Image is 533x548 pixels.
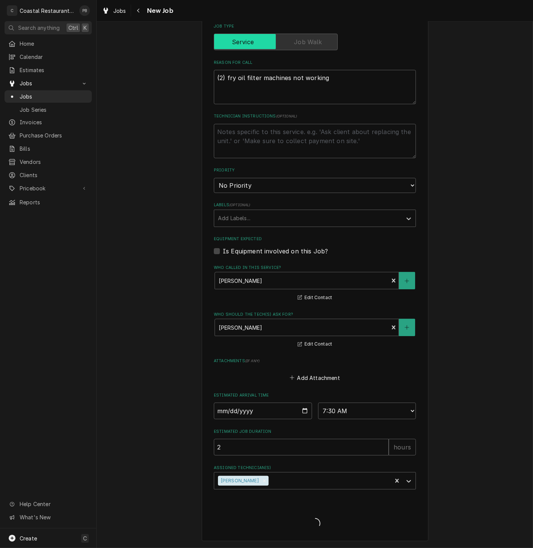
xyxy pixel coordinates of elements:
[20,118,88,126] span: Invoices
[20,198,88,206] span: Reports
[20,66,88,74] span: Estimates
[297,340,333,349] button: Edit Contact
[7,5,17,16] div: C
[79,5,90,16] div: Phill Blush's Avatar
[5,103,92,116] a: Job Series
[5,156,92,168] a: Vendors
[214,236,416,242] label: Equipment Expected
[214,312,416,318] label: Who should the tech(s) ask for?
[214,34,416,50] div: Service
[5,21,92,34] button: Search anythingCtrlK
[218,476,260,486] div: [PERSON_NAME]
[18,24,60,32] span: Search anything
[214,60,416,104] div: Reason For Call
[276,114,297,118] span: ( optional )
[289,372,341,383] button: Add Attachment
[214,236,416,255] div: Equipment Expected
[5,142,92,155] a: Bills
[20,171,88,179] span: Clients
[20,106,88,114] span: Job Series
[214,113,416,158] div: Technician Instructions
[83,24,87,32] span: K
[20,184,77,192] span: Pricebook
[5,169,92,181] a: Clients
[214,70,416,104] textarea: (2) fry oil filter machines not working
[5,64,92,76] a: Estimates
[214,429,416,435] label: Estimated Job Duration
[5,51,92,63] a: Calendar
[5,116,92,128] a: Invoices
[260,476,269,486] div: Remove Phill Blush
[214,465,416,471] label: Assigned Technician(s)
[214,392,416,419] div: Estimated Arrival Time
[214,429,416,455] div: Estimated Job Duration
[214,202,416,227] div: Labels
[214,167,416,193] div: Priority
[20,513,87,521] span: What's New
[223,247,328,256] label: Is Equipment involved on this Job?
[5,90,92,103] a: Jobs
[5,77,92,90] a: Go to Jobs
[214,516,416,532] span: Loading...
[20,7,75,15] div: Coastal Restaurant Repair
[214,113,416,119] label: Technician Instructions
[214,358,416,383] div: Attachments
[214,23,416,29] label: Job Type
[214,312,416,349] div: Who should the tech(s) ask for?
[214,403,312,419] input: Date
[83,534,87,542] span: C
[20,40,88,48] span: Home
[20,53,88,61] span: Calendar
[20,131,88,139] span: Purchase Orders
[20,500,87,508] span: Help Center
[5,182,92,195] a: Go to Pricebook
[5,129,92,142] a: Purchase Orders
[5,196,92,208] a: Reports
[79,5,90,16] div: PB
[405,325,409,330] svg: Create New Contact
[214,23,416,50] div: Job Type
[214,358,416,364] label: Attachments
[214,392,416,398] label: Estimated Arrival Time
[20,158,88,166] span: Vendors
[399,319,415,336] button: Create New Contact
[145,6,173,16] span: New Job
[214,265,416,302] div: Who called in this service?
[214,167,416,173] label: Priority
[297,293,333,303] button: Edit Contact
[5,37,92,50] a: Home
[113,7,126,15] span: Jobs
[405,278,409,284] svg: Create New Contact
[214,60,416,66] label: Reason For Call
[245,359,260,363] span: ( if any )
[214,465,416,489] div: Assigned Technician(s)
[399,272,415,289] button: Create New Contact
[20,145,88,153] span: Bills
[5,498,92,510] a: Go to Help Center
[214,202,416,208] label: Labels
[99,5,129,17] a: Jobs
[68,24,78,32] span: Ctrl
[20,93,88,100] span: Jobs
[5,511,92,523] a: Go to What's New
[318,403,416,419] select: Time Select
[133,5,145,17] button: Navigate back
[214,265,416,271] label: Who called in this service?
[229,203,250,207] span: ( optional )
[20,535,37,542] span: Create
[389,439,416,455] div: hours
[20,79,77,87] span: Jobs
